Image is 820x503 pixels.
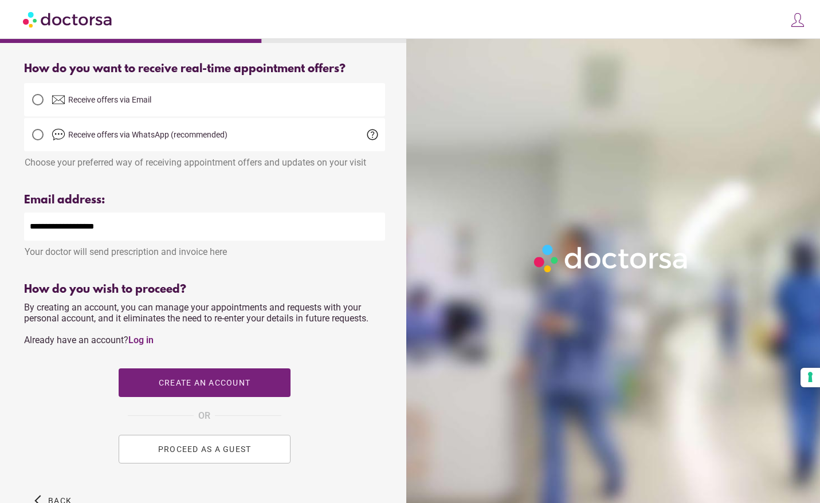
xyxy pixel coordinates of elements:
[24,302,368,345] span: By creating an account, you can manage your appointments and requests with your personal account,...
[119,435,291,463] button: PROCEED AS A GUEST
[68,95,151,104] span: Receive offers via Email
[128,335,154,345] a: Log in
[24,62,385,76] div: How do you want to receive real-time appointment offers?
[24,283,385,296] div: How do you wish to proceed?
[119,368,291,397] button: Create an account
[198,408,210,423] span: OR
[159,378,250,387] span: Create an account
[23,6,113,32] img: Doctorsa.com
[24,241,385,257] div: Your doctor will send prescription and invoice here
[68,130,227,139] span: Receive offers via WhatsApp (recommended)
[24,151,385,168] div: Choose your preferred way of receiving appointment offers and updates on your visit
[24,194,385,207] div: Email address:
[52,128,65,142] img: chat
[529,240,693,277] img: Logo-Doctorsa-trans-White-partial-flat.png
[52,93,65,107] img: email
[158,445,252,454] span: PROCEED AS A GUEST
[366,128,379,142] span: help
[801,368,820,387] button: Your consent preferences for tracking technologies
[790,12,806,28] img: icons8-customer-100.png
